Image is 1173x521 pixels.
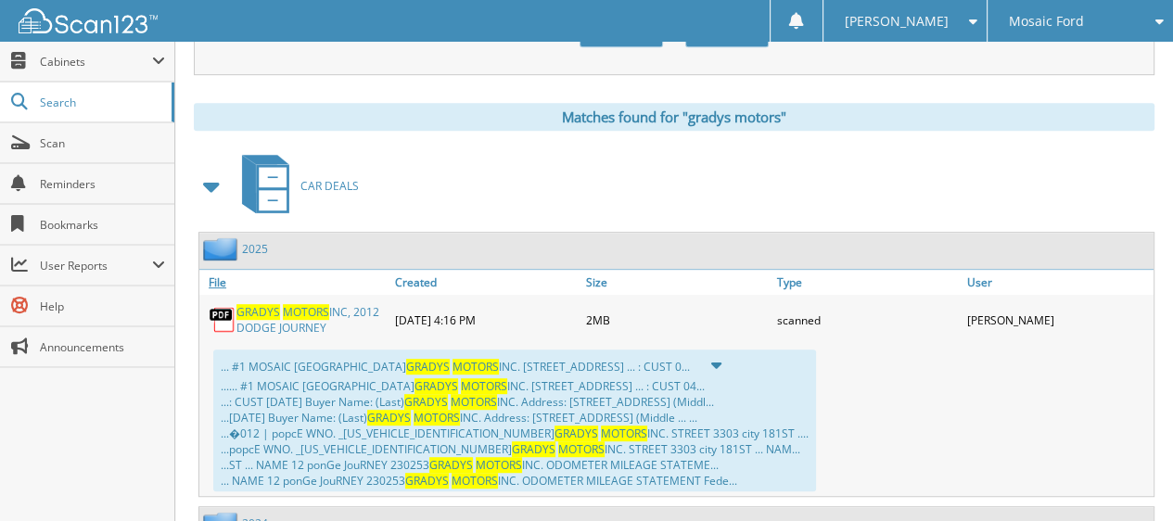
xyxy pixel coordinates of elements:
[451,394,497,410] span: MOTORS
[300,178,359,194] span: CAR DEALS
[199,270,390,295] a: File
[453,359,499,375] span: MOTORS
[581,299,772,340] div: 2MB
[452,473,498,489] span: MOTORS
[601,426,647,441] span: MOTORS
[558,441,605,457] span: MOTORS
[555,426,598,441] span: GRADYS
[476,457,522,473] span: MOTORS
[209,306,236,334] img: PDF.png
[429,457,473,473] span: GRADYS
[1080,432,1173,521] iframe: Chat Widget
[40,217,165,233] span: Bookmarks
[242,241,268,257] a: 2025
[40,54,152,70] span: Cabinets
[40,176,165,192] span: Reminders
[512,441,555,457] span: GRADYS
[581,270,772,295] a: Size
[40,339,165,355] span: Announcements
[771,270,963,295] a: Type
[236,304,386,336] a: GRADYS MOTORSINC, 2012 DODGE JOURNEY
[19,8,158,33] img: scan123-logo-white.svg
[367,410,411,426] span: GRADYS
[40,299,165,314] span: Help
[213,349,816,491] div: ... #1 MOSAIC [GEOGRAPHIC_DATA] INC. [STREET_ADDRESS] ... : CUST 0...
[221,378,809,489] div: ...... #1 MOSAIC [GEOGRAPHIC_DATA] INC. [STREET_ADDRESS] ... : CUST 04... ...: CUST [DATE] Buyer ...
[461,378,507,394] span: MOTORS
[40,135,165,151] span: Scan
[414,410,460,426] span: MOTORS
[844,16,948,27] span: [PERSON_NAME]
[283,304,329,320] span: MOTORS
[231,149,359,222] a: CAR DEALS
[40,95,162,110] span: Search
[963,270,1154,295] a: User
[771,299,963,340] div: scanned
[390,299,581,340] div: [DATE] 4:16 PM
[1009,16,1084,27] span: Mosaic Ford
[194,103,1154,131] div: Matches found for "gradys motors"
[203,237,242,260] img: folder2.png
[963,299,1154,340] div: [PERSON_NAME]
[405,473,449,489] span: GRADYS
[404,394,448,410] span: GRADYS
[236,304,280,320] span: GRADYS
[414,378,458,394] span: GRADYS
[406,359,450,375] span: GRADYS
[40,258,152,273] span: User Reports
[390,270,581,295] a: Created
